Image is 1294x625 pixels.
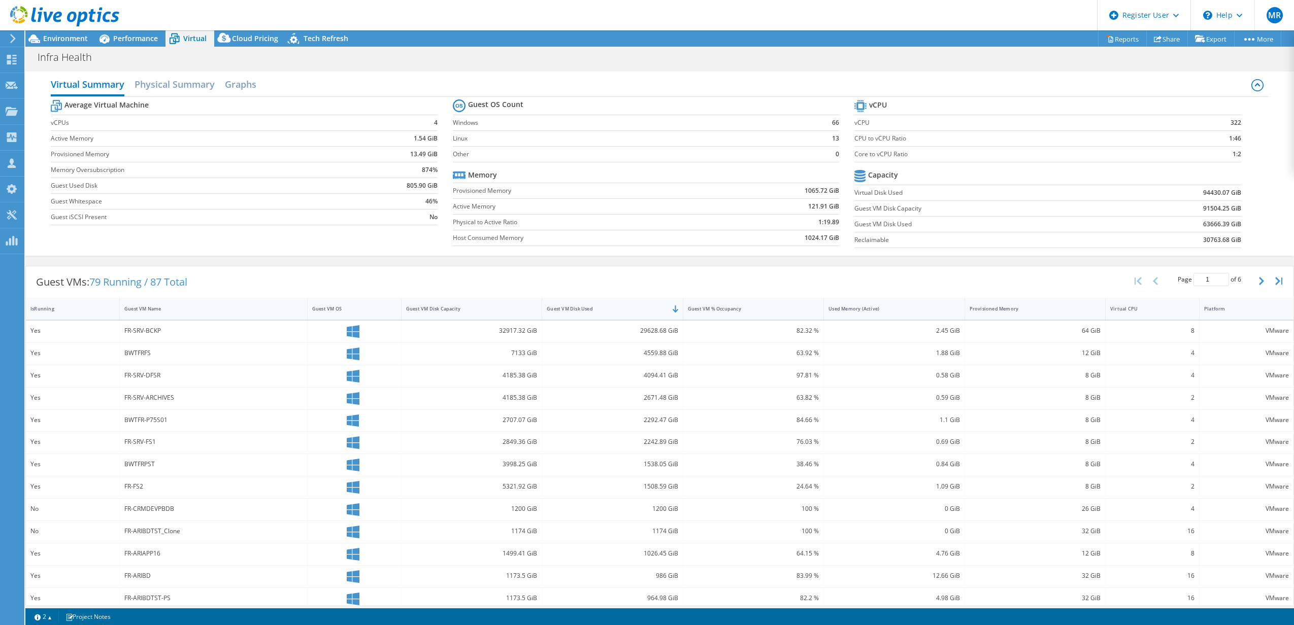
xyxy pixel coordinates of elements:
div: 4.98 GiB [828,593,959,604]
div: Yes [30,436,115,447]
span: 6 [1238,275,1241,284]
div: 1.1 GiB [828,414,959,426]
label: Reclaimable [854,235,1107,245]
b: No [429,212,438,222]
b: 91504.25 GiB [1203,203,1241,214]
div: Guest VM Name [124,305,290,312]
div: 82.32 % [688,325,819,336]
div: 8 [1110,548,1195,559]
div: VMware [1204,548,1289,559]
div: 64 GiB [970,325,1101,336]
b: 121.91 GiB [808,201,839,212]
div: 1173.5 GiB [406,570,537,581]
div: VMware [1204,348,1289,359]
div: 8 GiB [970,436,1101,447]
div: 32 GiB [970,570,1101,581]
label: vCPUs [51,118,345,128]
label: Active Memory [453,201,718,212]
span: Virtual [183,33,207,43]
div: 2707.07 GiB [406,414,537,426]
div: 8 GiB [970,414,1101,426]
span: Performance [113,33,158,43]
div: VMware [1204,593,1289,604]
div: 986 GiB [547,570,678,581]
h1: Infra Health [33,52,108,63]
div: Yes [30,392,115,403]
div: Guest VM % Occupancy [688,305,807,312]
div: 8 [1110,325,1195,336]
label: Core to vCPU Ratio [854,149,1174,159]
label: Guest VM Disk Capacity [854,203,1107,214]
div: VMware [1204,459,1289,470]
div: 82.2 % [688,593,819,604]
b: Capacity [868,170,898,180]
div: BWTFR-P75S01 [124,414,303,426]
label: Memory Oversubscription [51,165,345,175]
div: 8 GiB [970,392,1101,403]
div: Guest VM Disk Used [547,305,666,312]
b: 1024.17 GiB [805,233,839,243]
span: Cloud Pricing [232,33,278,43]
a: Share [1146,31,1188,47]
div: 24.64 % [688,481,819,492]
div: 8 GiB [970,370,1101,381]
div: 8 GiB [970,459,1101,470]
div: Guest VMs: [26,266,197,298]
div: 12 GiB [970,348,1101,359]
div: Provisioned Memory [970,305,1088,312]
a: Reports [1098,31,1147,47]
div: 4094.41 GiB [547,370,678,381]
div: 4 [1110,459,1195,470]
div: 0.59 GiB [828,392,959,403]
b: 46% [425,196,438,206]
div: 2.45 GiB [828,325,959,336]
div: FR-CRMDEVPBDB [124,503,303,514]
div: Yes [30,325,115,336]
div: 1174 GiB [547,526,678,537]
b: 874% [422,165,438,175]
div: FR-ARIBDTST_Clone [124,526,303,537]
div: 63.82 % [688,392,819,403]
b: Memory [468,170,497,180]
b: Guest OS Count [468,99,523,110]
div: 2242.89 GiB [547,436,678,447]
b: 0 [836,149,839,159]
input: jump to page [1193,273,1229,286]
b: 1.54 GiB [414,133,438,144]
label: Host Consumed Memory [453,233,718,243]
div: 1026.45 GiB [547,548,678,559]
div: 2 [1110,481,1195,492]
div: 4 [1110,503,1195,514]
div: FR-SRV-FS1 [124,436,303,447]
b: vCPU [869,100,887,110]
div: 4 [1110,414,1195,426]
div: 0.84 GiB [828,459,959,470]
div: 1174 GiB [406,526,537,537]
div: 16 [1110,526,1195,537]
div: FR-ARIAPP16 [124,548,303,559]
div: VMware [1204,325,1289,336]
svg: \n [1203,11,1212,20]
div: 32917.32 GiB [406,325,537,336]
div: 4 [1110,370,1195,381]
div: Yes [30,548,115,559]
div: VMware [1204,436,1289,447]
label: Guest iSCSI Present [51,212,345,222]
label: Guest VM Disk Used [854,219,1107,229]
div: No [30,503,115,514]
div: VMware [1204,570,1289,581]
b: 1:2 [1233,149,1241,159]
div: 84.66 % [688,414,819,426]
div: FR-SRV-ARCHIVES [124,392,303,403]
a: 2 [27,610,59,623]
div: 26 GiB [970,503,1101,514]
div: 16 [1110,593,1195,604]
label: Guest Used Disk [51,181,345,191]
div: Yes [30,370,115,381]
div: 4185.38 GiB [406,370,537,381]
div: 1508.59 GiB [547,481,678,492]
span: Tech Refresh [304,33,348,43]
div: 0.69 GiB [828,436,959,447]
span: Environment [43,33,88,43]
label: Virtual Disk Used [854,188,1107,198]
